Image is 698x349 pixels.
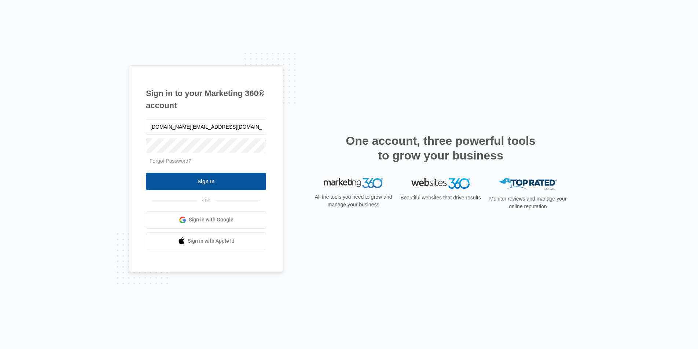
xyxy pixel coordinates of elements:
p: Monitor reviews and manage your online reputation [487,195,569,210]
input: Sign In [146,173,266,190]
p: All the tools you need to grow and manage your business [312,193,394,209]
p: Beautiful websites that drive results [400,194,482,202]
span: OR [197,197,215,205]
a: Sign in with Apple Id [146,232,266,250]
h1: Sign in to your Marketing 360® account [146,87,266,111]
img: Marketing 360 [324,178,383,188]
img: Websites 360 [411,178,470,189]
span: Sign in with Apple Id [188,237,235,245]
span: Sign in with Google [189,216,234,224]
img: Top Rated Local [499,178,557,190]
input: Email [146,119,266,135]
h2: One account, three powerful tools to grow your business [344,133,538,163]
a: Sign in with Google [146,211,266,229]
a: Forgot Password? [150,158,191,164]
